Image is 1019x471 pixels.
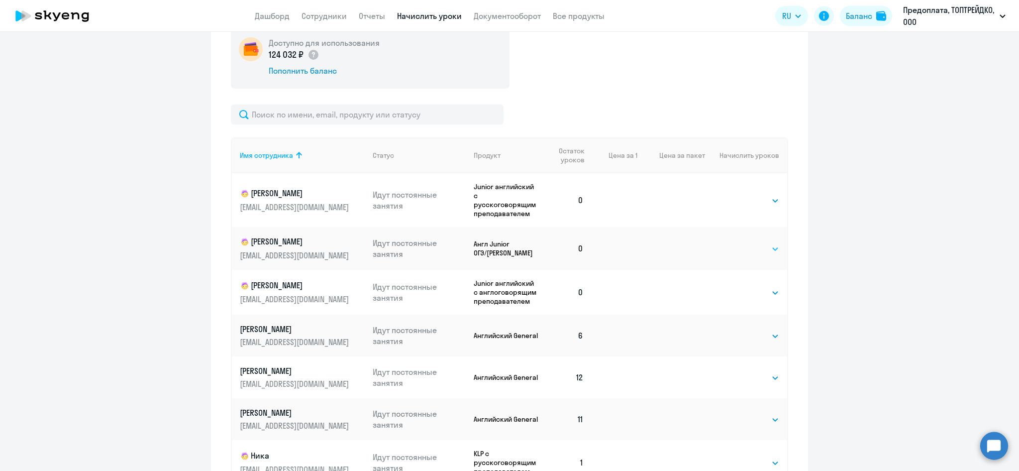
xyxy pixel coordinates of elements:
p: [EMAIL_ADDRESS][DOMAIN_NAME] [240,378,351,389]
td: 11 [541,398,592,440]
div: Баланс [846,10,872,22]
div: Статус [373,151,466,160]
img: wallet-circle.png [239,37,263,61]
td: 0 [541,227,592,270]
a: [PERSON_NAME][EMAIL_ADDRESS][DOMAIN_NAME] [240,365,365,389]
p: Идут постоянные занятия [373,281,466,303]
p: 124 032 ₽ [269,48,319,61]
div: Статус [373,151,394,160]
a: child[PERSON_NAME][EMAIL_ADDRESS][DOMAIN_NAME] [240,236,365,261]
td: 12 [541,356,592,398]
button: RU [775,6,808,26]
p: Идут постоянные занятия [373,325,466,347]
p: [PERSON_NAME] [240,236,351,248]
td: 0 [541,173,592,227]
p: Английский General [474,331,541,340]
span: Остаток уроков [549,146,584,164]
a: Отчеты [359,11,385,21]
img: child [240,237,250,247]
div: Остаток уроков [549,146,592,164]
p: Идут постоянные занятия [373,408,466,430]
a: Документооборот [474,11,541,21]
p: [PERSON_NAME] [240,365,351,376]
input: Поиск по имени, email, продукту или статусу [231,105,504,124]
a: [PERSON_NAME][EMAIL_ADDRESS][DOMAIN_NAME] [240,324,365,348]
a: child[PERSON_NAME][EMAIL_ADDRESS][DOMAIN_NAME] [240,280,365,305]
th: Цена за 1 [592,137,637,173]
p: Предоплата, ТОПТРЕЙДКО, ООО [903,4,996,28]
p: Идут постоянные занятия [373,189,466,211]
img: child [240,189,250,199]
p: Англ Junior ОГЭ/[PERSON_NAME] [474,239,541,257]
p: [PERSON_NAME] [240,280,351,292]
a: Дашборд [255,11,290,21]
p: [PERSON_NAME] [240,324,351,335]
div: Имя сотрудника [240,151,293,160]
div: Пополнить баланс [269,65,380,76]
p: [EMAIL_ADDRESS][DOMAIN_NAME] [240,420,351,431]
p: [EMAIL_ADDRESS][DOMAIN_NAME] [240,337,351,348]
p: [PERSON_NAME] [240,188,351,200]
a: [PERSON_NAME][EMAIL_ADDRESS][DOMAIN_NAME] [240,407,365,431]
div: Продукт [474,151,501,160]
th: Цена за пакет [637,137,705,173]
p: Junior английский с англоговорящим преподавателем [474,279,541,306]
td: 0 [541,270,592,315]
p: Английский General [474,373,541,382]
p: [EMAIL_ADDRESS][DOMAIN_NAME] [240,202,351,213]
p: Ника [240,450,351,462]
p: Идут постоянные занятия [373,366,466,388]
a: Сотрудники [302,11,347,21]
img: balance [876,11,886,21]
a: Все продукты [553,11,605,21]
a: child[PERSON_NAME][EMAIL_ADDRESS][DOMAIN_NAME] [240,188,365,213]
h5: Доступно для использования [269,37,380,48]
th: Начислить уроков [705,137,787,173]
div: Продукт [474,151,541,160]
button: Балансbalance [840,6,892,26]
img: child [240,281,250,291]
p: Junior английский с русскоговорящим преподавателем [474,182,541,218]
img: child [240,451,250,461]
p: [EMAIL_ADDRESS][DOMAIN_NAME] [240,294,351,305]
p: Идут постоянные занятия [373,237,466,259]
td: 6 [541,315,592,356]
p: [PERSON_NAME] [240,407,351,418]
span: RU [782,10,791,22]
a: Начислить уроки [397,11,462,21]
div: Имя сотрудника [240,151,365,160]
p: Английский General [474,415,541,424]
button: Предоплата, ТОПТРЕЙДКО, ООО [898,4,1011,28]
p: [EMAIL_ADDRESS][DOMAIN_NAME] [240,250,351,261]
